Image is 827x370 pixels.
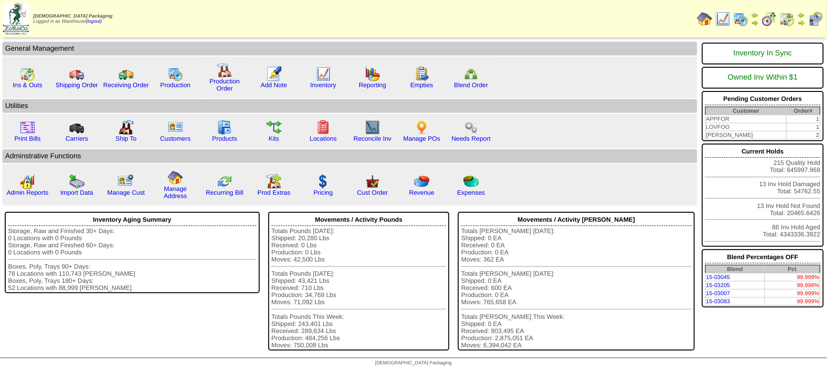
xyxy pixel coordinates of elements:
[20,120,35,135] img: invoice2.gif
[316,120,331,135] img: locations.gif
[463,66,479,81] img: network.png
[20,174,35,189] img: graph2.png
[209,78,240,92] a: Production Order
[168,170,183,185] img: home.gif
[705,123,786,131] td: LOVFOO
[414,120,429,135] img: po.png
[705,265,764,273] th: Blend
[309,135,336,142] a: Locations
[118,120,134,135] img: factory2.gif
[706,274,730,280] a: 15-03045
[457,189,485,196] a: Expenses
[705,69,820,87] div: Owned Inv Within $1
[118,174,135,189] img: managecust.png
[2,42,697,55] td: General Management
[69,66,84,81] img: truck.gif
[14,135,41,142] a: Print Bills
[272,227,446,349] div: Totals Pounds [DATE]: Shipped: 20,280 Lbs Received: 0 Lbs Production: 0 Lbs Moves: 42,500 Lbs Tot...
[116,135,136,142] a: Ship To
[365,174,380,189] img: cust_order.png
[454,81,488,89] a: Blend Order
[8,227,256,291] div: Storage, Raw and Finished 30+ Days: 0 Locations with 0 Pounds Storage, Raw and Finished 60+ Days:...
[217,174,232,189] img: reconcile.gif
[463,174,479,189] img: pie_chart2.png
[266,174,282,189] img: prodextras.gif
[2,149,697,163] td: Adminstrative Functions
[316,66,331,81] img: line_graph.gif
[751,11,759,19] img: arrowleft.gif
[409,189,434,196] a: Revenue
[160,135,191,142] a: Customers
[452,135,491,142] a: Needs Report
[13,81,42,89] a: Ins & Outs
[697,11,712,27] img: home.gif
[410,81,433,89] a: Empties
[354,135,391,142] a: Reconcile Inv
[168,120,183,135] img: customers.gif
[463,120,479,135] img: workflow.png
[461,227,691,349] div: Totals [PERSON_NAME] [DATE]: Shipped: 0 EA Received: 0 EA Production: 0 EA Moves: 362 EA Totals [...
[69,120,84,135] img: truck3.gif
[316,174,331,189] img: dollar.gif
[751,19,759,27] img: arrowright.gif
[55,81,98,89] a: Shipping Order
[787,123,820,131] td: 1
[217,63,232,78] img: factory.gif
[764,281,820,289] td: 99.998%
[2,99,697,113] td: Utilities
[414,66,429,81] img: workorder.gif
[414,174,429,189] img: pie_chart.png
[217,120,232,135] img: cabinet.gif
[762,11,777,27] img: calendarblend.gif
[706,290,730,297] a: 15-03007
[272,214,446,226] div: Movements / Activity Pounds
[7,189,48,196] a: Admin Reports
[764,298,820,306] td: 99.999%
[103,81,149,89] a: Receiving Order
[33,14,112,19] span: [DEMOGRAPHIC_DATA] Packaging
[706,298,730,305] a: 15-03083
[164,185,187,199] a: Manage Address
[715,11,730,27] img: line_graph.gif
[705,131,786,139] td: [PERSON_NAME]
[107,189,145,196] a: Manage Cust
[705,145,820,158] div: Current Holds
[705,45,820,63] div: Inventory In Sync
[269,135,279,142] a: Kits
[705,107,786,115] th: Customer
[212,135,237,142] a: Products
[3,3,29,35] img: zoroco-logo-small.webp
[257,189,291,196] a: Prod Extras
[798,11,805,19] img: arrowleft.gif
[461,214,691,226] div: Movements / Activity [PERSON_NAME]
[787,115,820,123] td: 1
[702,144,824,247] div: 215 Quality Hold Total: 645997.968 13 Inv Hold Damaged Total: 54762.55 13 Inv Hold Not Found Tota...
[365,120,380,135] img: line_graph2.gif
[733,11,748,27] img: calendarprod.gif
[705,115,786,123] td: APPFOR
[69,174,84,189] img: import.gif
[86,19,102,24] a: (logout)
[266,120,282,135] img: workflow.gif
[357,189,388,196] a: Cust Order
[808,11,823,27] img: calendarcustomer.gif
[705,251,820,263] div: Blend Percentages OFF
[160,81,191,89] a: Production
[206,189,243,196] a: Recurring Bill
[365,66,380,81] img: graph.gif
[168,66,183,81] img: calendarprod.gif
[33,14,112,24] span: Logged in as Warehouse
[764,265,820,273] th: Pct
[359,81,386,89] a: Reporting
[780,11,795,27] img: calendarinout.gif
[705,93,820,105] div: Pending Customer Orders
[314,189,333,196] a: Pricing
[60,189,93,196] a: Import Data
[8,214,256,226] div: Inventory Aging Summary
[787,107,820,115] th: Order#
[65,135,88,142] a: Carriers
[764,289,820,298] td: 99.999%
[706,282,730,289] a: 15-03205
[764,273,820,281] td: 99.999%
[118,66,134,81] img: truck2.gif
